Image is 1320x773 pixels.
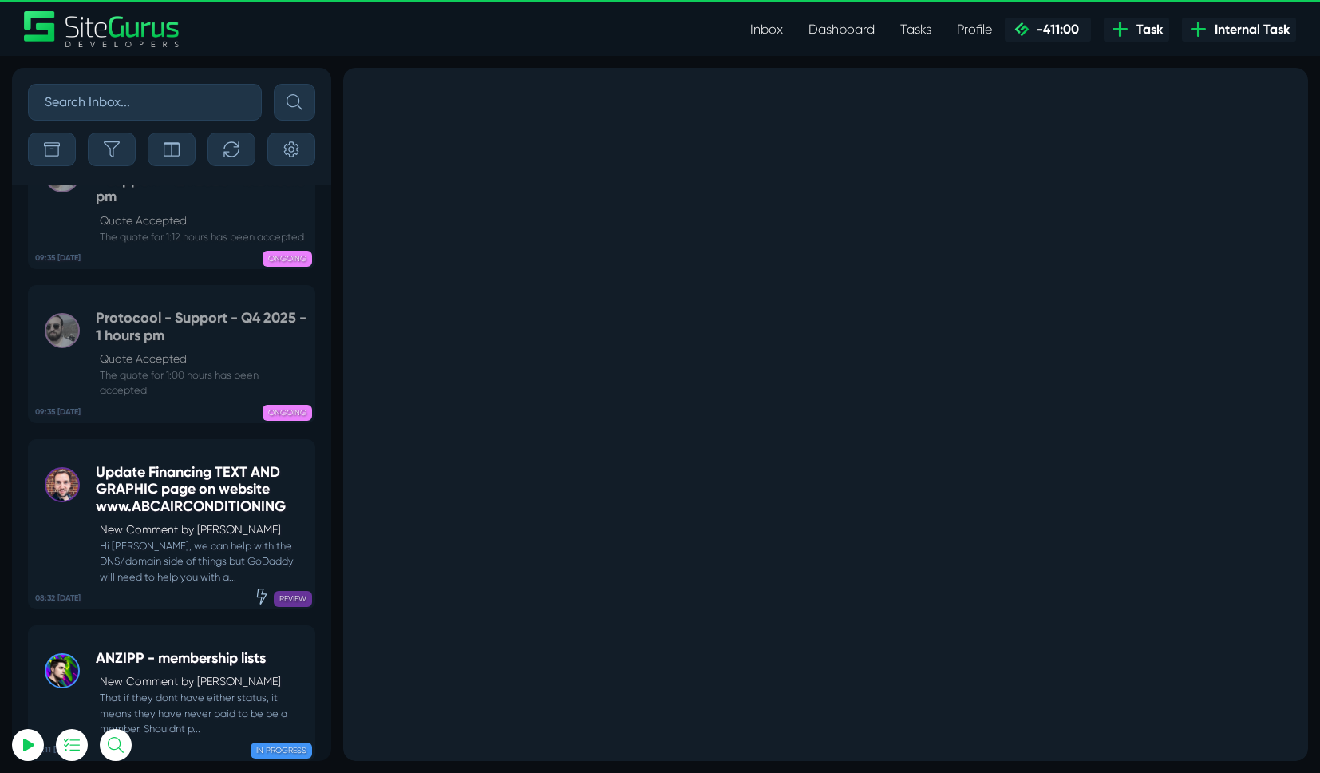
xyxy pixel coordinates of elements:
div: Expedited [254,588,270,604]
p: New Comment by [PERSON_NAME] [100,673,306,690]
a: 13:11 [DATE] ANZIPP - membership listsNew Comment by [PERSON_NAME] That if they dont have either ... [28,625,315,761]
a: Task [1104,18,1169,42]
a: Dashboard [796,14,887,46]
h5: Update Financing TEXT AND GRAPHIC page on website www.ABCAIRCONDITIONING [96,464,306,516]
small: Hi [PERSON_NAME], we can help with the DNS/domain side of things but GoDaddy will need to help yo... [96,538,306,585]
a: Internal Task [1182,18,1296,42]
a: Tasks [887,14,944,46]
b: 13:11 [DATE] [35,744,77,756]
span: ONGOING [263,405,312,421]
img: Sitegurus Logo [24,11,180,47]
a: 09:35 [DATE] Protocool - Support - Q4 2025 - 1 hours pmQuote Accepted The quote for 1:00 hours ha... [28,285,315,423]
a: Profile [944,14,1005,46]
a: -411:00 [1005,18,1091,42]
b: 09:35 [DATE] [35,252,81,264]
b: 09:35 [DATE] [35,406,81,418]
p: Quote Accepted [100,212,306,229]
small: The quote for 1:00 hours has been accepted [96,367,306,398]
h5: Protocool - Support - Q4 2025 - 1 hours pm [96,310,306,344]
small: That if they dont have either status, it means they have never paid to be be a member. Shouldnt p... [96,690,306,736]
a: SiteGurus [24,11,180,47]
span: Internal Task [1208,20,1290,39]
span: ONGOING [263,251,312,267]
p: New Comment by [PERSON_NAME] [100,521,306,538]
span: -411:00 [1030,22,1079,37]
span: IN PROGRESS [251,743,312,759]
p: Quote Accepted [100,351,306,367]
b: 08:32 [DATE] [35,593,81,605]
a: Inbox [737,14,796,46]
small: The quote for 1:12 hours has been accepted [96,229,306,244]
span: Task [1130,20,1163,39]
input: Search Inbox... [28,84,262,121]
span: REVIEW [274,591,312,607]
h5: ANZIPP - membership lists [96,650,306,668]
a: 08:32 [DATE] Update Financing TEXT AND GRAPHIC page on website www.ABCAIRCONDITIONINGNew Comment ... [28,439,315,609]
a: 09:35 [DATE] HD Comms (Community Foods) - Support - Q4 2025 - 1:12 hours pmQuote Accepted The quo... [28,129,315,269]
